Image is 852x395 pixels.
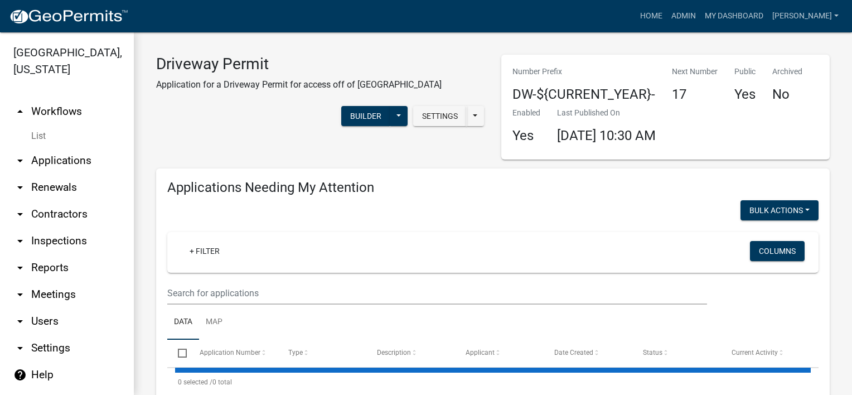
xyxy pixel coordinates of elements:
[178,378,212,386] span: 0 selected /
[544,340,632,367] datatable-header-cell: Date Created
[772,66,802,78] p: Archived
[772,86,802,103] h4: No
[156,78,442,91] p: Application for a Driveway Permit for access off of [GEOGRAPHIC_DATA]
[199,305,229,340] a: Map
[13,105,27,118] i: arrow_drop_up
[366,340,455,367] datatable-header-cell: Description
[512,107,540,119] p: Enabled
[667,6,700,27] a: Admin
[636,6,667,27] a: Home
[156,55,442,74] h3: Driveway Permit
[13,288,27,301] i: arrow_drop_down
[740,200,819,220] button: Bulk Actions
[13,154,27,167] i: arrow_drop_down
[13,261,27,274] i: arrow_drop_down
[768,6,843,27] a: [PERSON_NAME]
[13,368,27,382] i: help
[13,234,27,248] i: arrow_drop_down
[734,86,756,103] h4: Yes
[732,349,778,357] span: Current Activity
[413,106,467,126] button: Settings
[181,241,229,261] a: + Filter
[734,66,756,78] p: Public
[512,66,655,78] p: Number Prefix
[188,340,277,367] datatable-header-cell: Application Number
[200,349,260,357] span: Application Number
[643,349,662,357] span: Status
[512,128,540,144] h4: Yes
[557,128,656,143] span: [DATE] 10:30 AM
[13,315,27,328] i: arrow_drop_down
[13,181,27,194] i: arrow_drop_down
[672,86,718,103] h4: 17
[167,340,188,367] datatable-header-cell: Select
[167,282,707,305] input: Search for applications
[13,208,27,221] i: arrow_drop_down
[341,106,390,126] button: Builder
[288,349,303,357] span: Type
[455,340,544,367] datatable-header-cell: Applicant
[672,66,718,78] p: Next Number
[13,341,27,355] i: arrow_drop_down
[721,340,810,367] datatable-header-cell: Current Activity
[700,6,768,27] a: My Dashboard
[167,305,199,340] a: Data
[512,86,655,103] h4: DW-${CURRENT_YEAR}-
[277,340,366,367] datatable-header-cell: Type
[554,349,593,357] span: Date Created
[557,107,656,119] p: Last Published On
[750,241,805,261] button: Columns
[377,349,411,357] span: Description
[632,340,721,367] datatable-header-cell: Status
[167,180,819,196] h4: Applications Needing My Attention
[466,349,495,357] span: Applicant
